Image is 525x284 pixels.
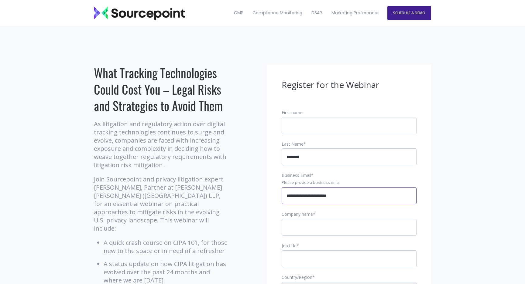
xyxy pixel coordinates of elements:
[94,6,185,20] img: Sourcepoint_logo_black_transparent (2)-2
[94,65,229,114] h1: What Tracking Technologies Could Cost You – Legal Risks and Strategies to Avoid Them
[104,238,229,255] li: A quick crash course on CIPA 101, for those new to the space or in need of a refresher
[282,274,312,280] span: Country/Region
[282,243,297,248] span: Job title
[94,120,229,169] p: As litigation and regulatory action over digital tracking technologies continues to surge and evo...
[282,172,311,178] span: Business Email
[282,211,313,217] span: Company name
[94,175,229,232] p: Join Sourcepoint and privacy litigation expert [PERSON_NAME], Partner at [PERSON_NAME] [PERSON_NA...
[282,79,417,91] h3: Register for the Webinar
[387,6,431,20] a: SCHEDULE A DEMO
[282,141,304,147] span: Last Name
[282,110,303,115] span: First name
[282,180,417,185] legend: Please provide a business email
